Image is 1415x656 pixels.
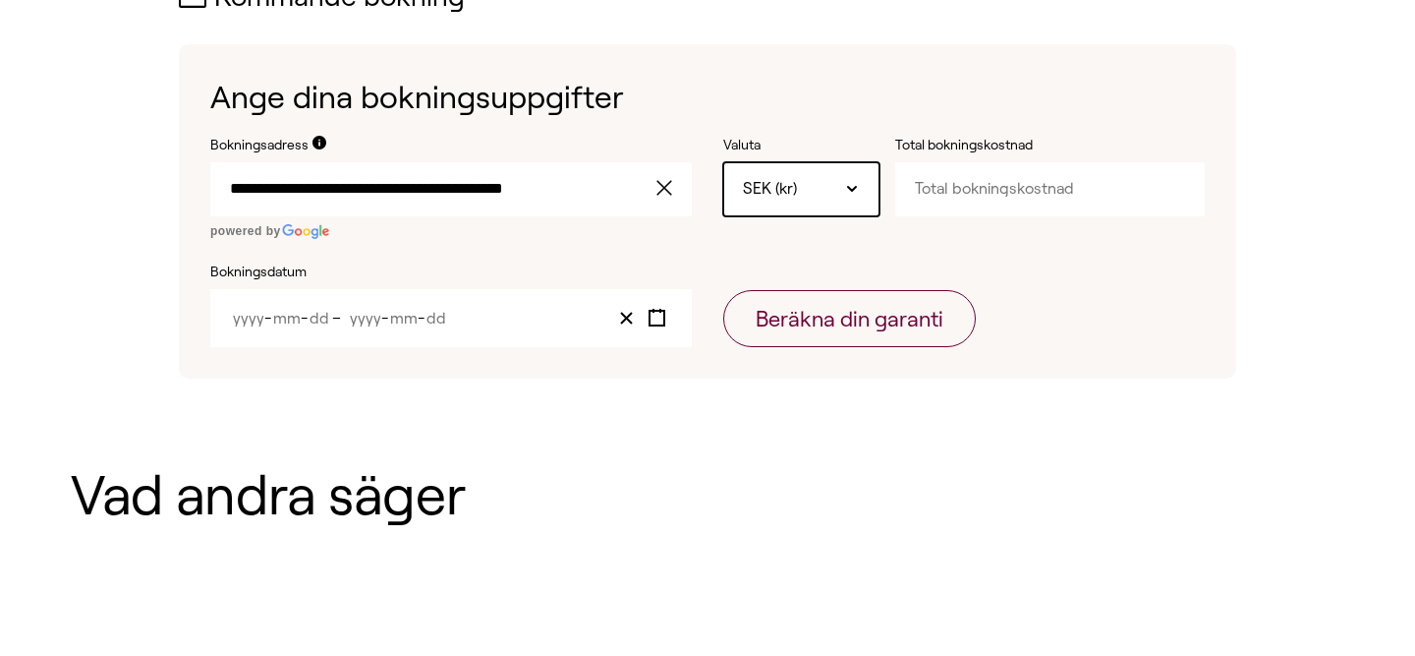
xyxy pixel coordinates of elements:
[611,305,642,331] button: Clear value
[651,162,692,215] button: clear value
[232,310,264,327] input: Year
[210,224,281,238] span: powered by
[895,136,1092,155] label: Total bokningskostnad
[418,310,425,327] span: -
[389,310,419,327] input: Month
[642,305,672,331] button: Toggle calendar
[381,310,389,327] span: -
[895,162,1205,215] input: Total bokningskostnad
[349,310,381,327] input: Year
[71,465,1344,526] h1: Vad andra säger
[332,310,347,327] span: –
[264,310,272,327] span: -
[281,224,330,239] img: Google logo
[425,310,447,327] input: Day
[309,310,330,327] input: Day
[210,76,1205,120] h1: Ange dina bokningsuppgifter
[743,178,797,200] span: SEK (kr)
[210,136,309,155] label: Bokningsadress
[723,290,976,347] button: Beräkna din garanti
[210,263,692,282] label: Bokningsdatum
[723,136,879,155] label: Valuta
[301,310,309,327] span: -
[272,310,302,327] input: Month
